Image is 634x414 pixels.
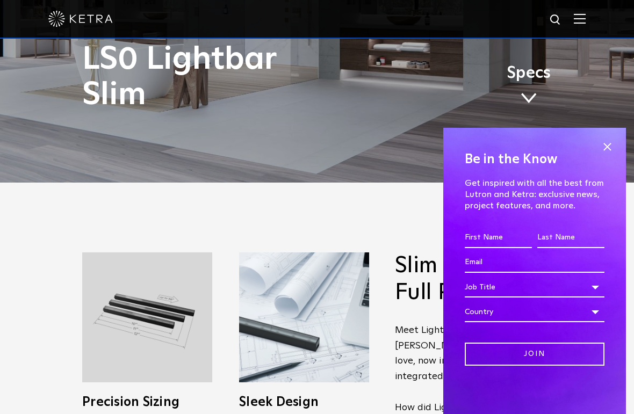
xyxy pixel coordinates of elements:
p: Get inspired with all the best from Lutron and Ketra: exclusive news, project features, and more. [465,178,604,211]
h2: Slim Profile, Full Power [395,252,561,307]
h3: Precision Sizing [82,396,212,409]
img: search icon [549,13,563,27]
h1: LS0 Lightbar Slim [82,42,386,113]
img: Hamburger%20Nav.svg [574,13,586,24]
a: Specs [507,66,551,107]
input: Email [465,252,604,273]
img: ketra-logo-2019-white [48,11,113,27]
div: Country [465,302,604,322]
img: L30_SlimProfile [239,252,369,382]
input: First Name [465,228,532,248]
h4: Be in the Know [465,149,604,170]
h3: Sleek Design [239,396,369,409]
span: Specs [507,66,551,81]
img: L30_Custom_Length_Black-2 [82,252,212,382]
input: Last Name [537,228,604,248]
input: Join [465,343,604,366]
div: Job Title [465,277,604,297]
